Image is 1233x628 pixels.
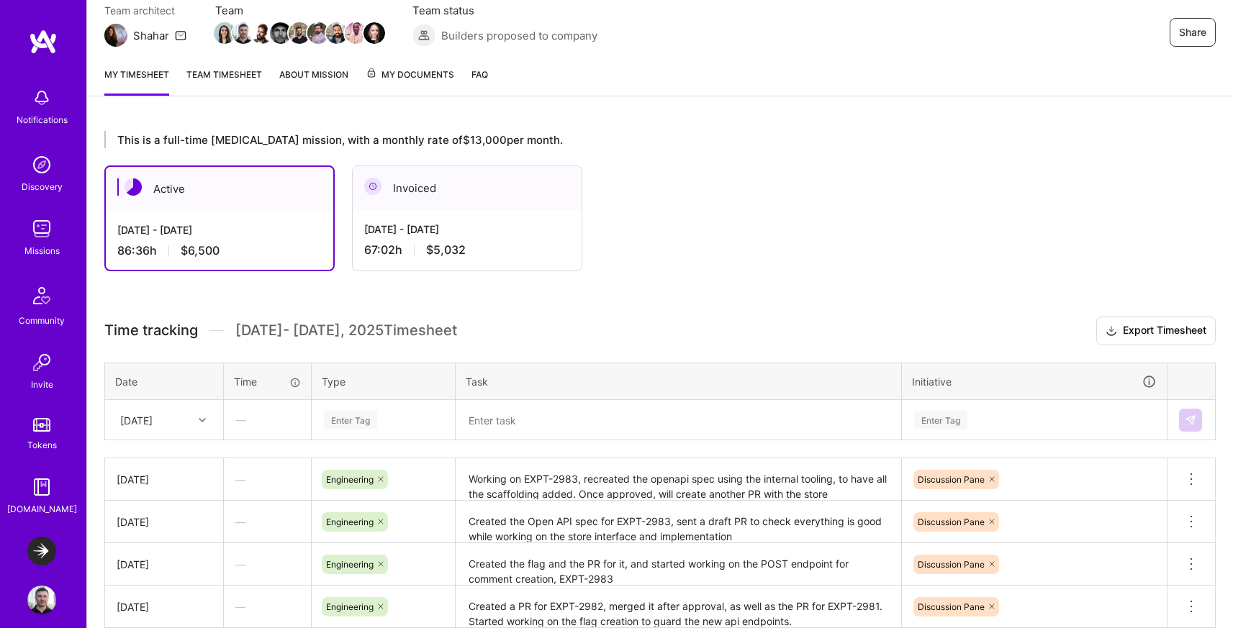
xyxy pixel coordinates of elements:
[270,22,292,44] img: Team Member Avatar
[199,417,206,424] i: icon Chevron
[312,363,456,400] th: Type
[471,67,488,96] a: FAQ
[366,67,454,83] span: My Documents
[117,514,212,529] div: [DATE]
[457,460,900,499] textarea: Working on EXPT-2983, recreated the openapi spec using the internal tooling, to have all the scaf...
[181,243,220,258] span: $6,500
[133,28,169,43] div: Shahar
[19,313,65,328] div: Community
[271,21,290,45] a: Team Member Avatar
[234,374,301,389] div: Time
[234,21,253,45] a: Team Member Avatar
[366,67,454,96] a: My Documents
[27,473,56,501] img: guide book
[27,586,56,614] img: User Avatar
[232,22,254,44] img: Team Member Avatar
[457,545,900,584] textarea: Created the flag and the PR for it, and started working on the POST endpoint for comment creation...
[918,474,985,485] span: Discussion Pane
[24,586,60,614] a: User Avatar
[235,322,457,340] span: [DATE] - [DATE] , 2025 Timesheet
[1185,414,1196,426] img: Submit
[120,412,153,427] div: [DATE]
[117,472,212,487] div: [DATE]
[346,21,365,45] a: Team Member Avatar
[253,21,271,45] a: Team Member Avatar
[1179,25,1206,40] span: Share
[215,3,384,18] span: Team
[364,222,570,237] div: [DATE] - [DATE]
[104,67,169,96] a: My timesheet
[912,373,1157,390] div: Initiative
[27,437,57,452] div: Tokens
[326,474,374,485] span: Engineering
[104,322,198,340] span: Time tracking
[105,363,224,400] th: Date
[17,112,68,127] div: Notifications
[24,243,60,258] div: Missions
[918,516,985,527] span: Discussion Pane
[309,21,328,45] a: Team Member Avatar
[117,599,212,614] div: [DATE]
[345,22,366,44] img: Team Member Avatar
[117,557,212,572] div: [DATE]
[104,24,127,47] img: Team Architect
[290,21,309,45] a: Team Member Avatar
[27,150,56,179] img: discovery
[914,409,967,431] div: Enter Tag
[186,67,262,96] a: Team timesheet
[125,178,142,196] img: Active
[363,22,385,44] img: Team Member Avatar
[224,545,311,583] div: —
[215,21,234,45] a: Team Member Avatar
[24,537,60,565] a: LaunchDarkly: Experimentation Delivery Team
[918,601,985,612] span: Discussion Pane
[117,243,322,258] div: 86:36 h
[1096,317,1216,345] button: Export Timesheet
[918,559,985,570] span: Discussion Pane
[364,178,381,195] img: Invoiced
[426,242,466,258] span: $5,032
[104,3,186,18] span: Team architect
[224,460,311,499] div: —
[22,179,63,194] div: Discovery
[33,418,50,432] img: tokens
[326,601,374,612] span: Engineering
[7,501,77,516] div: [DOMAIN_NAME]
[27,537,56,565] img: LaunchDarkly: Experimentation Delivery Team
[326,22,348,44] img: Team Member Avatar
[328,21,346,45] a: Team Member Avatar
[27,214,56,243] img: teamwork
[412,24,435,47] img: Builders proposed to company
[224,588,311,626] div: —
[27,348,56,377] img: Invite
[251,22,273,44] img: Team Member Avatar
[457,587,900,627] textarea: Created a PR for EXPT-2982, merged it after approval, as well as the PR for EXPT-2981. Started wo...
[324,409,377,431] div: Enter Tag
[106,167,333,211] div: Active
[457,502,900,542] textarea: Created the Open API spec for EXPT-2983, sent a draft PR to check everything is good while workin...
[456,363,902,400] th: Task
[279,67,348,96] a: About Mission
[1170,18,1216,47] button: Share
[175,29,186,41] i: icon Mail
[104,131,1152,148] div: This is a full-time [MEDICAL_DATA] mission, with a monthly rate of $13,000 per month.
[326,559,374,570] span: Engineering
[441,28,597,43] span: Builders proposed to company
[326,516,374,527] span: Engineering
[31,377,53,392] div: Invite
[29,29,58,55] img: logo
[27,83,56,112] img: bell
[225,401,310,439] div: —
[1106,324,1117,339] i: icon Download
[289,22,310,44] img: Team Member Avatar
[307,22,329,44] img: Team Member Avatar
[365,21,384,45] a: Team Member Avatar
[117,222,322,237] div: [DATE] - [DATE]
[214,22,235,44] img: Team Member Avatar
[364,242,570,258] div: 67:02 h
[24,278,59,313] img: Community
[224,503,311,541] div: —
[412,3,597,18] span: Team status
[353,166,582,210] div: Invoiced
